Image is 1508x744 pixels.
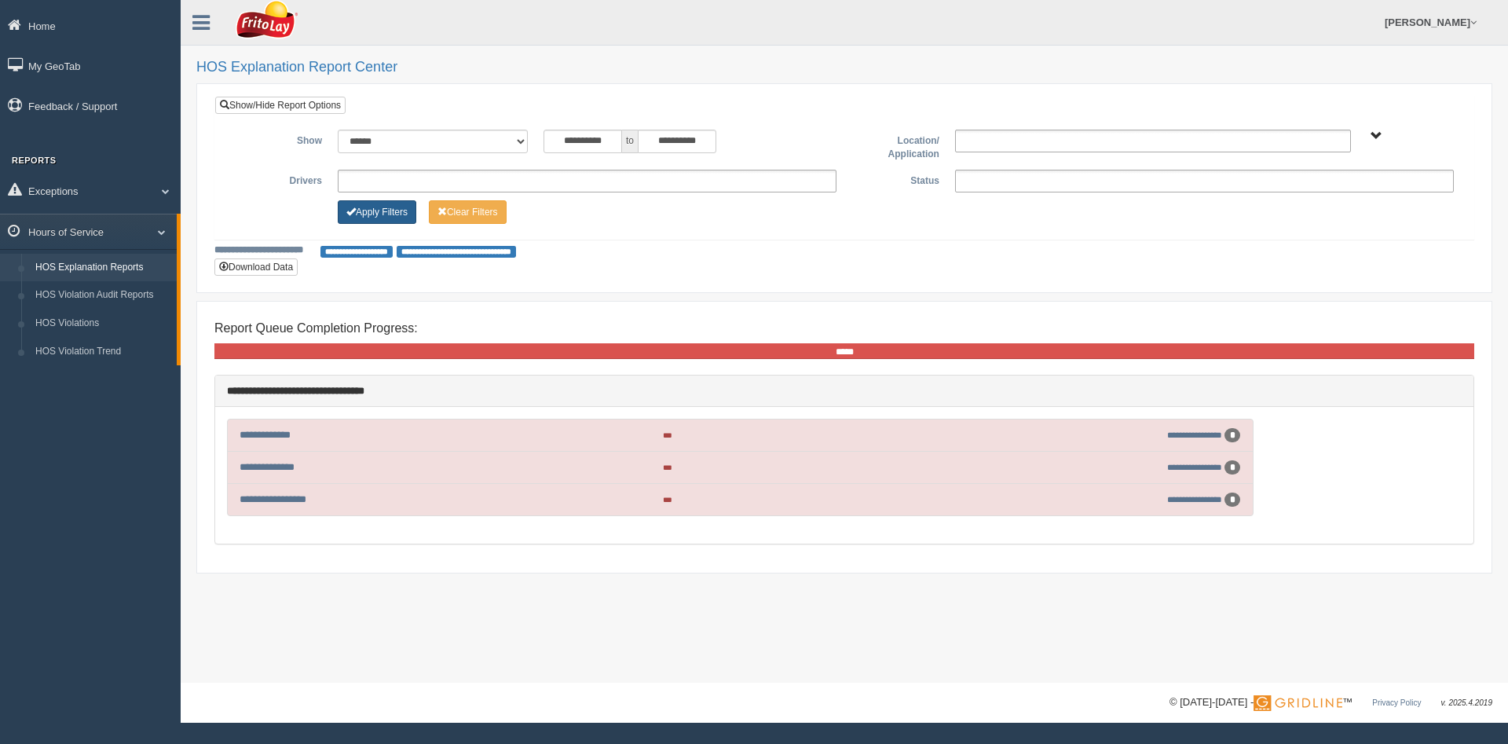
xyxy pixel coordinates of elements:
[1372,698,1421,707] a: Privacy Policy
[844,170,947,189] label: Status
[28,310,177,338] a: HOS Violations
[429,200,507,224] button: Change Filter Options
[28,254,177,282] a: HOS Explanation Reports
[1169,695,1492,711] div: © [DATE]-[DATE] - ™
[844,130,947,162] label: Location/ Application
[1254,695,1342,711] img: Gridline
[622,130,638,153] span: to
[28,281,177,310] a: HOS Violation Audit Reports
[227,170,330,189] label: Drivers
[214,321,1474,335] h4: Report Queue Completion Progress:
[227,130,330,148] label: Show
[338,200,416,224] button: Change Filter Options
[28,338,177,366] a: HOS Violation Trend
[214,258,298,276] button: Download Data
[196,60,1492,75] h2: HOS Explanation Report Center
[215,97,346,114] a: Show/Hide Report Options
[1441,698,1492,707] span: v. 2025.4.2019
